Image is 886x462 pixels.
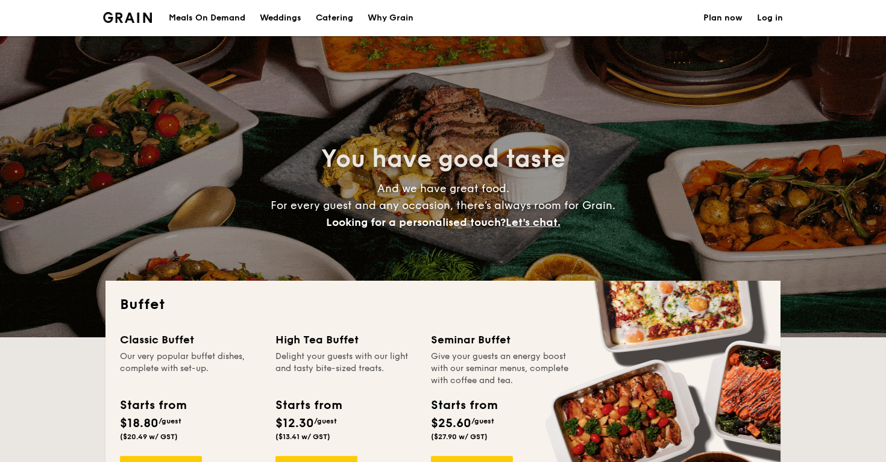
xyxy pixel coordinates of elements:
[120,331,261,348] div: Classic Buffet
[120,416,159,431] span: $18.80
[275,331,416,348] div: High Tea Buffet
[120,396,186,414] div: Starts from
[275,432,330,441] span: ($13.41 w/ GST)
[314,417,337,425] span: /guest
[120,295,766,314] h2: Buffet
[471,417,494,425] span: /guest
[431,396,497,414] div: Starts from
[431,351,572,387] div: Give your guests an energy boost with our seminar menus, complete with coffee and tea.
[120,432,178,441] span: ($20.49 w/ GST)
[506,216,561,229] span: Let's chat.
[103,12,152,23] a: Logotype
[431,432,488,441] span: ($27.90 w/ GST)
[275,351,416,387] div: Delight your guests with our light and tasty bite-sized treats.
[326,216,506,229] span: Looking for a personalised touch?
[103,12,152,23] img: Grain
[159,417,181,425] span: /guest
[275,396,341,414] div: Starts from
[431,331,572,348] div: Seminar Buffet
[431,416,471,431] span: $25.60
[275,416,314,431] span: $12.30
[120,351,261,387] div: Our very popular buffet dishes, complete with set-up.
[321,145,565,173] span: You have good taste
[271,182,615,229] span: And we have great food. For every guest and any occasion, there’s always room for Grain.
